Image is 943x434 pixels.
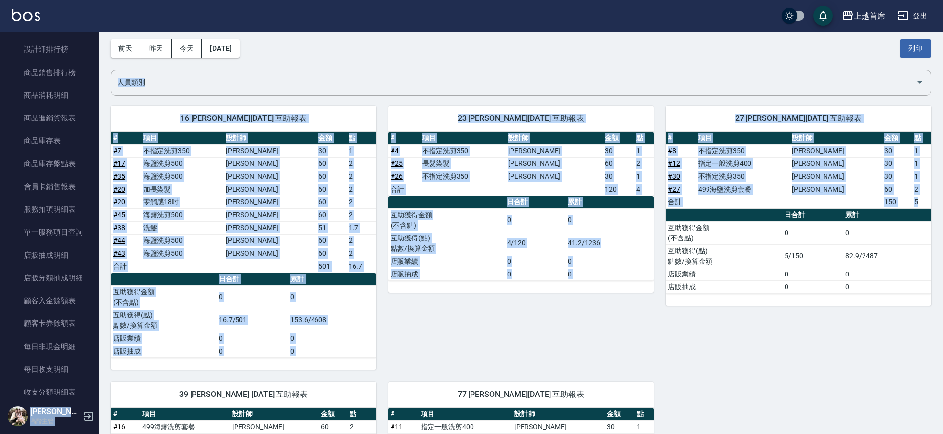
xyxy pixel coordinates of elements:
[506,157,602,170] td: [PERSON_NAME]
[216,273,288,286] th: 日合計
[782,280,843,293] td: 0
[316,247,346,260] td: 60
[602,170,634,183] td: 30
[912,132,931,145] th: 點
[4,61,95,84] a: 商品銷售排行榜
[388,196,654,281] table: a dense table
[316,183,346,196] td: 60
[346,157,376,170] td: 2
[113,185,125,193] a: #20
[854,10,885,22] div: 上越首席
[111,132,141,145] th: #
[216,285,288,309] td: 0
[346,144,376,157] td: 1
[882,144,912,157] td: 30
[789,157,882,170] td: [PERSON_NAME]
[666,221,782,244] td: 互助獲得金額 (不含點)
[346,208,376,221] td: 2
[893,7,931,25] button: 登出
[668,172,680,180] a: #30
[111,260,141,273] td: 合計
[111,285,216,309] td: 互助獲得金額 (不含點)
[113,237,125,244] a: #44
[141,144,223,157] td: 不指定洗剪350
[316,221,346,234] td: 51
[838,6,889,26] button: 上越首席
[696,157,789,170] td: 指定一般洗剪400
[111,345,216,357] td: 店販抽成
[4,221,95,243] a: 單一服務項目查詢
[388,255,505,268] td: 店販業績
[388,208,505,232] td: 互助獲得金額 (不含點)
[843,268,931,280] td: 0
[216,345,288,357] td: 0
[347,408,376,421] th: 點
[141,157,223,170] td: 海鹽洗剪500
[391,159,403,167] a: #25
[602,132,634,145] th: 金額
[882,196,912,208] td: 150
[668,147,676,155] a: #8
[634,408,654,421] th: 點
[813,6,833,26] button: save
[666,209,931,294] table: a dense table
[4,267,95,289] a: 店販分類抽成明細
[666,280,782,293] td: 店販抽成
[288,309,376,332] td: 153.6/4608
[4,244,95,267] a: 店販抽成明細
[912,170,931,183] td: 1
[4,38,95,61] a: 設計師排行榜
[634,144,654,157] td: 1
[882,132,912,145] th: 金額
[4,84,95,107] a: 商品消耗明細
[12,9,40,21] img: Logo
[316,234,346,247] td: 60
[122,114,364,123] span: 16 [PERSON_NAME][DATE] 互助報表
[4,198,95,221] a: 服務扣項明細表
[223,157,316,170] td: [PERSON_NAME]
[216,309,288,332] td: 16.7/501
[223,183,316,196] td: [PERSON_NAME]
[505,208,565,232] td: 0
[505,255,565,268] td: 0
[420,157,506,170] td: 長髮染髮
[912,196,931,208] td: 5
[634,420,654,433] td: 1
[113,198,125,206] a: #20
[843,244,931,268] td: 82.9/2487
[140,420,230,433] td: 499海鹽洗剪套餐
[113,159,125,167] a: #17
[346,132,376,145] th: 點
[316,196,346,208] td: 60
[4,175,95,198] a: 會員卡銷售報表
[4,289,95,312] a: 顧客入金餘額表
[666,132,931,209] table: a dense table
[113,147,121,155] a: #7
[318,420,348,433] td: 60
[634,157,654,170] td: 2
[111,332,216,345] td: 店販業績
[602,183,634,196] td: 120
[223,132,316,145] th: 設計師
[912,183,931,196] td: 2
[391,423,403,431] a: #11
[900,39,931,58] button: 列印
[388,183,420,196] td: 合計
[316,157,346,170] td: 60
[288,285,376,309] td: 0
[113,224,125,232] a: #38
[420,132,506,145] th: 項目
[696,183,789,196] td: 499海鹽洗剪套餐
[347,420,376,433] td: 2
[602,157,634,170] td: 60
[30,417,80,426] p: 高階主管
[634,132,654,145] th: 點
[388,132,654,196] table: a dense table
[677,114,919,123] span: 27 [PERSON_NAME][DATE] 互助報表
[288,332,376,345] td: 0
[111,309,216,332] td: 互助獲得(點) 點數/換算金額
[122,390,364,399] span: 39 [PERSON_NAME] [DATE] 互助報表
[111,39,141,58] button: 前天
[111,132,376,273] table: a dense table
[141,247,223,260] td: 海鹽洗剪500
